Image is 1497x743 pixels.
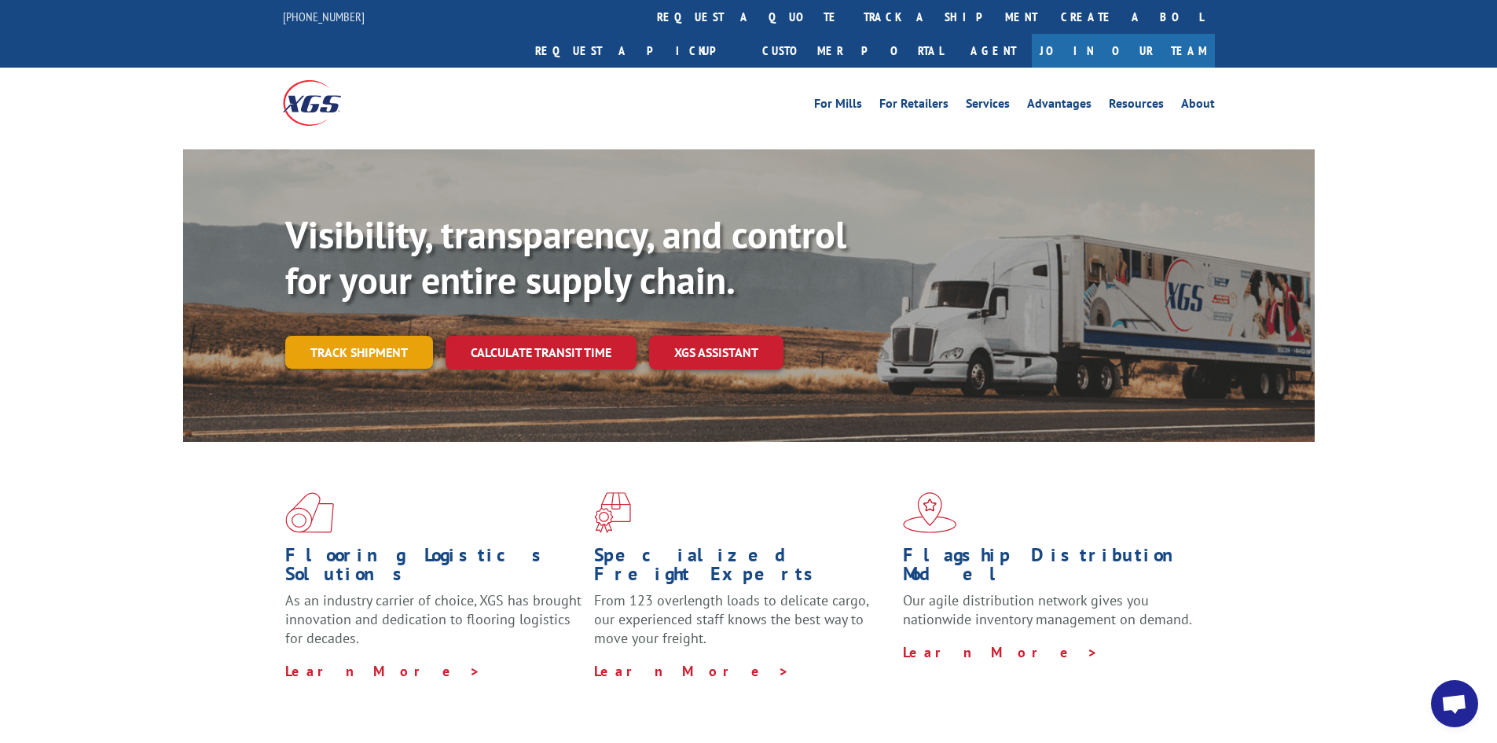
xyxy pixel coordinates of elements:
[903,492,957,533] img: xgs-icon-flagship-distribution-model-red
[285,662,481,680] a: Learn More >
[903,546,1200,591] h1: Flagship Distribution Model
[594,591,891,661] p: From 123 overlength loads to delicate cargo, our experienced staff knows the best way to move you...
[1431,680,1478,727] a: Open chat
[594,662,790,680] a: Learn More >
[594,546,891,591] h1: Specialized Freight Experts
[285,336,433,369] a: Track shipment
[1032,34,1215,68] a: Join Our Team
[814,97,862,115] a: For Mills
[285,546,582,591] h1: Flooring Logistics Solutions
[649,336,783,370] a: XGS ASSISTANT
[903,643,1099,661] a: Learn More >
[594,492,631,533] img: xgs-icon-focused-on-flooring-red
[903,591,1192,628] span: Our agile distribution network gives you nationwide inventory management on demand.
[446,336,637,370] a: Calculate transit time
[285,492,334,533] img: xgs-icon-total-supply-chain-intelligence-red
[1109,97,1164,115] a: Resources
[879,97,948,115] a: For Retailers
[285,591,582,647] span: As an industry carrier of choice, XGS has brought innovation and dedication to flooring logistics...
[1027,97,1092,115] a: Advantages
[1181,97,1215,115] a: About
[966,97,1010,115] a: Services
[955,34,1032,68] a: Agent
[285,210,846,304] b: Visibility, transparency, and control for your entire supply chain.
[523,34,750,68] a: Request a pickup
[750,34,955,68] a: Customer Portal
[283,9,365,24] a: [PHONE_NUMBER]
